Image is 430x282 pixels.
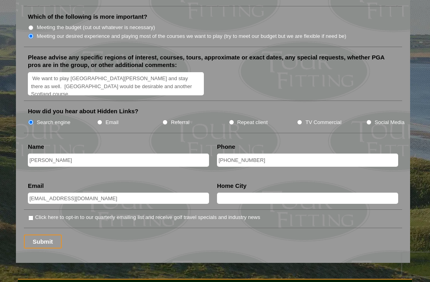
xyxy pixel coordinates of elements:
label: Please advise any specific regions of interest, courses, tours, approximate or exact dates, any s... [28,53,398,69]
label: Email [28,182,44,190]
label: Meeting our desired experience and playing most of the courses we want to play (try to meet our b... [37,32,346,40]
label: Phone [217,143,235,151]
label: Name [28,143,44,151]
label: Search engine [37,118,70,126]
label: Meeting the budget (cut out whatever is necessary) [37,24,155,32]
label: Email [106,118,119,126]
label: Click here to opt-in to our quarterly emailing list and receive golf travel specials and industry... [35,213,260,221]
label: Repeat client [237,118,268,126]
label: Social Media [375,118,405,126]
label: Home City [217,182,246,190]
label: Referral [171,118,190,126]
label: TV Commercial [305,118,341,126]
label: How did you hear about Hidden Links? [28,107,139,115]
input: Submit [24,235,62,248]
label: Which of the following is more important? [28,13,147,21]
